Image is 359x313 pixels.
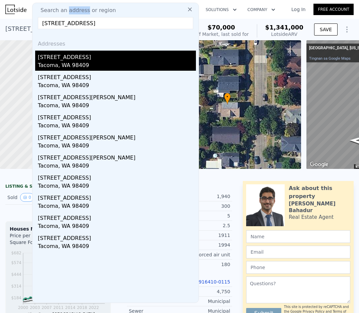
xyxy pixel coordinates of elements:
[38,232,196,242] div: [STREET_ADDRESS]
[38,51,196,61] div: [STREET_ADDRESS]
[38,131,196,142] div: [STREET_ADDRESS][PERSON_NAME]
[179,251,230,258] div: Forced air unit
[179,203,230,209] div: 300
[289,184,350,200] div: Ask about this property
[38,211,196,222] div: [STREET_ADDRESS]
[179,242,230,248] div: 1994
[38,17,193,29] input: Enter an address, city, region, neighborhood or zip code
[38,242,196,252] div: Tacoma, WA 98409
[309,56,351,61] a: Tingnan sa Google Maps
[11,284,21,289] tspan: $314
[179,261,230,268] div: 180
[179,193,230,200] div: 1,940
[18,305,28,310] tspan: 2000
[38,222,196,232] div: Tacoma, WA 98409
[38,61,196,71] div: Tacoma, WA 98409
[38,191,196,202] div: [STREET_ADDRESS]
[265,31,303,38] div: Lotside ARV
[38,91,196,102] div: [STREET_ADDRESS][PERSON_NAME]
[179,288,230,295] div: 4,750
[313,4,354,15] a: Free Account
[246,261,350,274] input: Phone
[5,5,26,14] img: Lotside
[35,35,196,51] div: Addresses
[7,193,53,202] div: Sold
[246,246,350,258] input: Email
[265,24,303,31] span: $1,341,000
[11,260,21,265] tspan: $574
[283,6,313,13] a: Log In
[38,81,196,91] div: Tacoma, WA 98409
[65,305,76,310] tspan: 2014
[208,24,235,31] span: $70,000
[38,202,196,211] div: Tacoma, WA 98409
[53,305,64,310] tspan: 2011
[289,214,334,221] div: Real Estate Agent
[340,23,354,36] button: Show Options
[242,4,281,16] button: Company
[289,200,350,214] div: [PERSON_NAME] Bahadur
[38,102,196,111] div: Tacoma, WA 98409
[11,272,21,277] tspan: $444
[199,279,230,285] a: 916410-0115
[38,142,196,151] div: Tacoma, WA 98409
[179,232,230,239] div: 1911
[11,296,21,300] tspan: $184
[194,31,249,38] div: Off Market, last sold for
[38,162,196,171] div: Tacoma, WA 98409
[11,251,21,255] tspan: $682
[38,182,196,191] div: Tacoma, WA 98409
[38,122,196,131] div: Tacoma, WA 98409
[314,23,338,36] button: SAVE
[38,151,196,162] div: [STREET_ADDRESS][PERSON_NAME]
[224,93,231,105] div: •
[42,305,52,310] tspan: 2007
[38,71,196,81] div: [STREET_ADDRESS]
[200,4,242,16] button: Solutions
[20,193,34,202] button: View historical data
[38,111,196,122] div: [STREET_ADDRESS]
[5,184,111,190] div: LISTING & SALE HISTORY
[179,222,230,229] div: 2.5
[89,305,99,310] tspan: 2022
[224,94,231,100] span: •
[308,160,330,169] a: Buksan ang lugar na ito sa Google Maps (magbubukas ng bagong window)
[38,171,196,182] div: [STREET_ADDRESS]
[30,305,40,310] tspan: 2003
[308,160,330,169] img: Google
[179,298,230,305] div: Municipal
[5,24,167,34] div: [STREET_ADDRESS] , [GEOGRAPHIC_DATA] , WA 98117
[246,230,350,243] input: Name
[77,305,87,310] tspan: 2018
[10,232,58,250] div: Price per Square Foot
[10,226,106,232] div: Houses Median Sale
[179,212,230,219] div: 5
[35,6,116,14] span: Search an address or region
